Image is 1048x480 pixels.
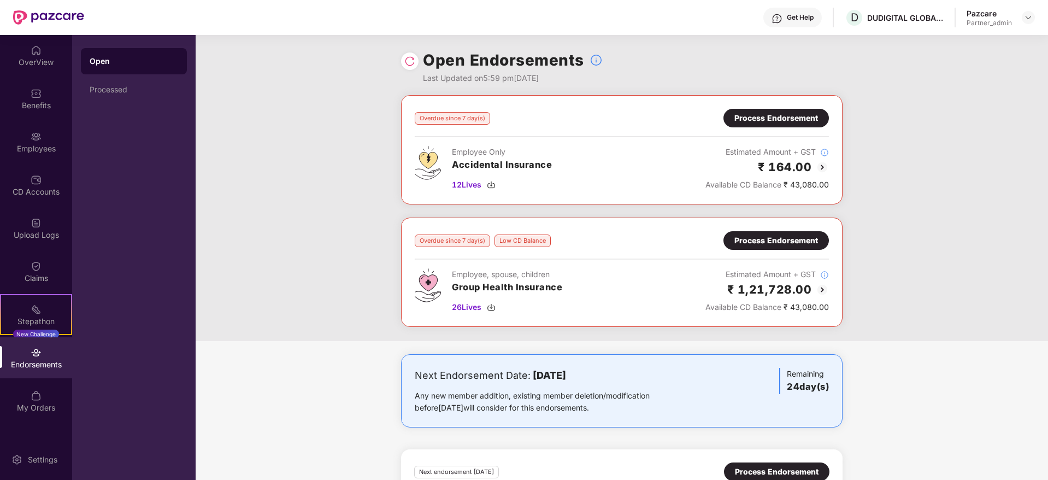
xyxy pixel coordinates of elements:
img: svg+xml;base64,PHN2ZyBpZD0iSGVscC0zMngzMiIgeG1sbnM9Imh0dHA6Ly93d3cudzMub3JnLzIwMDAvc3ZnIiB3aWR0aD... [772,13,782,24]
b: [DATE] [533,370,566,381]
div: Process Endorsement [734,112,818,124]
div: Partner_admin [967,19,1012,27]
div: Pazcare [967,8,1012,19]
h3: Group Health Insurance [452,280,562,295]
div: DUDIGITAL GLOBAL LIMITED [867,13,944,23]
div: Overdue since 7 day(s) [415,112,490,125]
div: Processed [90,85,178,94]
div: Last Updated on 5:59 pm[DATE] [423,72,603,84]
h3: Accidental Insurance [452,158,552,172]
h2: ₹ 1,21,728.00 [727,280,812,298]
div: ₹ 43,080.00 [705,179,829,191]
img: svg+xml;base64,PHN2ZyBpZD0iQmFjay0yMHgyMCIgeG1sbnM9Imh0dHA6Ly93d3cudzMub3JnLzIwMDAvc3ZnIiB3aWR0aD... [816,283,829,296]
div: Process Endorsement [734,235,818,247]
img: svg+xml;base64,PHN2ZyBpZD0iVXBsb2FkX0xvZ3MiIGRhdGEtbmFtZT0iVXBsb2FkIExvZ3MiIHhtbG5zPSJodHRwOi8vd3... [31,218,42,229]
img: svg+xml;base64,PHN2ZyBpZD0iSG9tZSIgeG1sbnM9Imh0dHA6Ly93d3cudzMub3JnLzIwMDAvc3ZnIiB3aWR0aD0iMjAiIG... [31,45,42,56]
div: Overdue since 7 day(s) [415,235,490,247]
div: ₹ 43,080.00 [705,301,829,313]
div: New Challenge [13,330,59,338]
img: svg+xml;base64,PHN2ZyBpZD0iU2V0dGluZy0yMHgyMCIgeG1sbnM9Imh0dHA6Ly93d3cudzMub3JnLzIwMDAvc3ZnIiB3aW... [11,454,22,465]
div: Low CD Balance [494,235,551,247]
img: svg+xml;base64,PHN2ZyBpZD0iRW1wbG95ZWVzIiB4bWxucz0iaHR0cDovL3d3dy53My5vcmcvMjAwMC9zdmciIHdpZHRoPS... [31,131,42,142]
span: 26 Lives [452,301,481,313]
img: svg+xml;base64,PHN2ZyBpZD0iTXlfT3JkZXJzIiBkYXRhLW5hbWU9Ik15IE9yZGVycyIgeG1sbnM9Imh0dHA6Ly93d3cudz... [31,390,42,401]
div: Settings [25,454,61,465]
div: Next Endorsement Date: [415,368,684,383]
div: Employee Only [452,146,552,158]
span: Available CD Balance [705,180,781,189]
img: svg+xml;base64,PHN2ZyB4bWxucz0iaHR0cDovL3d3dy53My5vcmcvMjAwMC9zdmciIHdpZHRoPSIyMSIgaGVpZ2h0PSIyMC... [31,304,42,315]
div: Employee, spouse, children [452,268,562,280]
h1: Open Endorsements [423,48,584,72]
img: svg+xml;base64,PHN2ZyBpZD0iUmVsb2FkLTMyeDMyIiB4bWxucz0iaHR0cDovL3d3dy53My5vcmcvMjAwMC9zdmciIHdpZH... [404,56,415,67]
img: svg+xml;base64,PHN2ZyBpZD0iSW5mb18tXzMyeDMyIiBkYXRhLW5hbWU9IkluZm8gLSAzMngzMiIgeG1sbnM9Imh0dHA6Ly... [820,271,829,279]
div: Next endorsement [DATE] [414,466,499,478]
img: svg+xml;base64,PHN2ZyB4bWxucz0iaHR0cDovL3d3dy53My5vcmcvMjAwMC9zdmciIHdpZHRoPSI0Ny43MTQiIGhlaWdodD... [415,268,441,302]
img: svg+xml;base64,PHN2ZyBpZD0iQmFjay0yMHgyMCIgeG1sbnM9Imh0dHA6Ly93d3cudzMub3JnLzIwMDAvc3ZnIiB3aWR0aD... [816,161,829,174]
div: Process Endorsement [735,466,819,478]
img: svg+xml;base64,PHN2ZyBpZD0iRG93bmxvYWQtMzJ4MzIiIHhtbG5zPSJodHRwOi8vd3d3LnczLm9yZy8yMDAwL3N2ZyIgd2... [487,180,496,189]
img: svg+xml;base64,PHN2ZyBpZD0iQ0RfQWNjb3VudHMiIGRhdGEtbmFtZT0iQ0QgQWNjb3VudHMiIHhtbG5zPSJodHRwOi8vd3... [31,174,42,185]
div: Stepathon [1,316,71,327]
div: Any new member addition, existing member deletion/modification before [DATE] will consider for th... [415,390,684,414]
img: svg+xml;base64,PHN2ZyBpZD0iRG93bmxvYWQtMzJ4MzIiIHhtbG5zPSJodHRwOi8vd3d3LnczLm9yZy8yMDAwL3N2ZyIgd2... [487,303,496,312]
div: Open [90,56,178,67]
img: svg+xml;base64,PHN2ZyBpZD0iQmVuZWZpdHMiIHhtbG5zPSJodHRwOi8vd3d3LnczLm9yZy8yMDAwL3N2ZyIgd2lkdGg9Ij... [31,88,42,99]
img: svg+xml;base64,PHN2ZyBpZD0iQ2xhaW0iIHhtbG5zPSJodHRwOi8vd3d3LnczLm9yZy8yMDAwL3N2ZyIgd2lkdGg9IjIwIi... [31,261,42,272]
img: New Pazcare Logo [13,10,84,25]
div: Remaining [779,368,829,394]
img: svg+xml;base64,PHN2ZyBpZD0iRW5kb3JzZW1lbnRzIiB4bWxucz0iaHR0cDovL3d3dy53My5vcmcvMjAwMC9zdmciIHdpZH... [31,347,42,358]
div: Get Help [787,13,814,22]
h3: 24 day(s) [787,380,829,394]
h2: ₹ 164.00 [758,158,811,176]
img: svg+xml;base64,PHN2ZyBpZD0iSW5mb18tXzMyeDMyIiBkYXRhLW5hbWU9IkluZm8gLSAzMngzMiIgeG1sbnM9Imh0dHA6Ly... [590,54,603,67]
img: svg+xml;base64,PHN2ZyBpZD0iSW5mb18tXzMyeDMyIiBkYXRhLW5hbWU9IkluZm8gLSAzMngzMiIgeG1sbnM9Imh0dHA6Ly... [820,148,829,157]
img: svg+xml;base64,PHN2ZyB4bWxucz0iaHR0cDovL3d3dy53My5vcmcvMjAwMC9zdmciIHdpZHRoPSI0OS4zMjEiIGhlaWdodD... [415,146,441,180]
img: svg+xml;base64,PHN2ZyBpZD0iRHJvcGRvd24tMzJ4MzIiIHhtbG5zPSJodHRwOi8vd3d3LnczLm9yZy8yMDAwL3N2ZyIgd2... [1024,13,1033,22]
span: Available CD Balance [705,302,781,312]
span: D [851,11,858,24]
div: Estimated Amount + GST [705,268,829,280]
span: 12 Lives [452,179,481,191]
div: Estimated Amount + GST [705,146,829,158]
